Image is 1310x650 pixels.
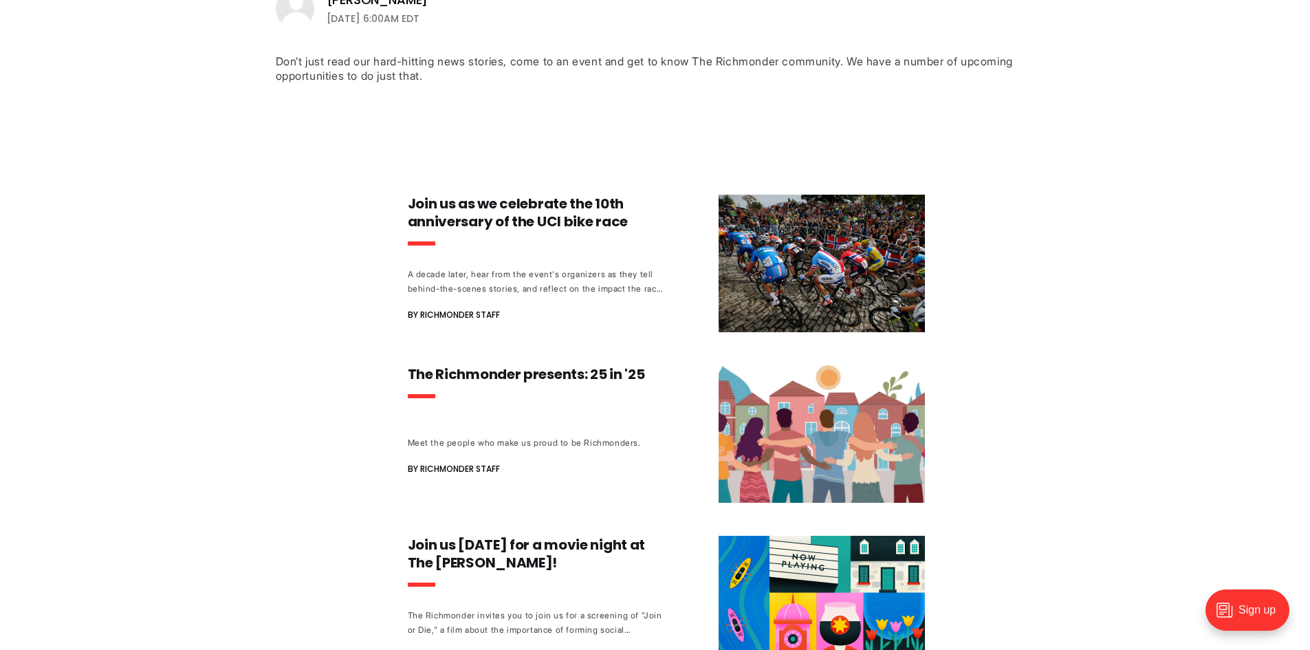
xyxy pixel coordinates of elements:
[408,365,925,503] a: The Richmonder presents: 25 in '25 Meet the people who make us proud to be Richmonders. By Richmo...
[408,435,664,450] div: Meet the people who make us proud to be Richmonders.
[408,365,664,383] h3: The Richmonder presents: 25 in '25
[408,536,664,572] h3: Join us [DATE] for a movie night at The [PERSON_NAME]!
[408,195,925,332] a: Join us as we celebrate the 10th anniversary of the UCI bike race A decade later, hear from the e...
[1194,583,1310,650] iframe: portal-trigger
[719,365,925,503] img: The Richmonder presents: 25 in '25
[408,267,664,296] div: A decade later, hear from the event's organizers as they tell behind-the-scenes stories, and refl...
[276,54,1035,83] div: Don’t just read our hard-hitting news stories, come to an event and get to know The Richmonder co...
[327,10,419,27] time: [DATE] 6:00AM EDT
[408,195,664,230] h3: Join us as we celebrate the 10th anniversary of the UCI bike race
[408,461,500,477] span: By Richmonder Staff
[408,608,664,637] div: The Richmonder invites you to join us for a screening of "Join or Die," a film about the importan...
[408,307,500,323] span: By Richmonder Staff
[719,195,925,332] img: Join us as we celebrate the 10th anniversary of the UCI bike race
